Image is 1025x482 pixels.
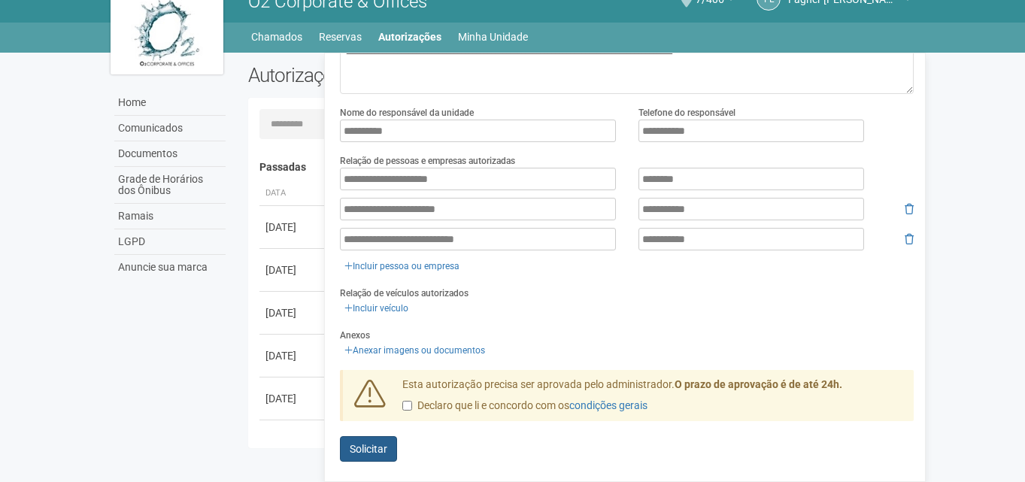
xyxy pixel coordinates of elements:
[402,399,647,414] label: Declaro que li e concordo com os
[569,399,647,411] a: condições gerais
[340,300,413,317] a: Incluir veículo
[114,167,226,204] a: Grade de Horários dos Ônibus
[340,154,515,168] label: Relação de pessoas e empresas autorizadas
[114,204,226,229] a: Ramais
[265,434,321,449] div: [DATE]
[340,329,370,342] label: Anexos
[391,377,914,421] div: Esta autorização precisa ser aprovada pelo administrador.
[114,116,226,141] a: Comunicados
[259,181,327,206] th: Data
[114,90,226,116] a: Home
[259,162,904,173] h4: Passadas
[350,443,387,455] span: Solicitar
[340,342,490,359] a: Anexar imagens ou documentos
[378,26,441,47] a: Autorizações
[265,348,321,363] div: [DATE]
[265,391,321,406] div: [DATE]
[114,141,226,167] a: Documentos
[319,26,362,47] a: Reservas
[265,262,321,277] div: [DATE]
[458,26,528,47] a: Minha Unidade
[114,229,226,255] a: LGPD
[114,255,226,280] a: Anuncie sua marca
[340,286,469,300] label: Relação de veículos autorizados
[251,26,302,47] a: Chamados
[265,220,321,235] div: [DATE]
[265,305,321,320] div: [DATE]
[638,106,735,120] label: Telefone do responsável
[248,64,570,86] h2: Autorizações
[340,106,474,120] label: Nome do responsável da unidade
[905,204,914,214] i: Remover
[340,436,397,462] button: Solicitar
[402,401,412,411] input: Declaro que li e concordo com oscondições gerais
[905,234,914,244] i: Remover
[675,378,842,390] strong: O prazo de aprovação é de até 24h.
[340,258,464,274] a: Incluir pessoa ou empresa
